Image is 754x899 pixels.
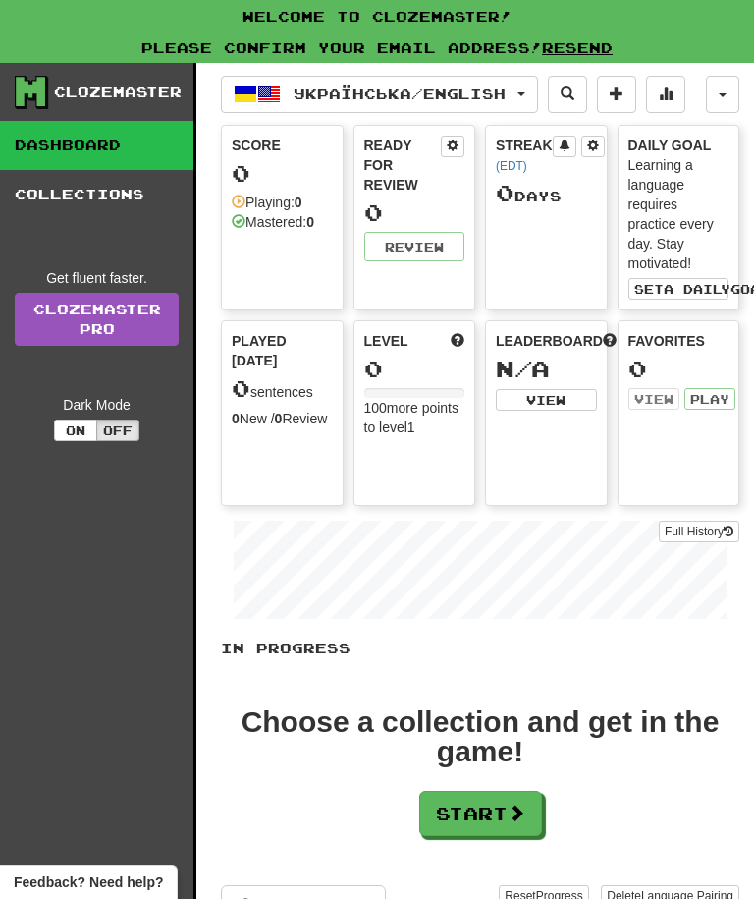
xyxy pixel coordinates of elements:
[628,155,729,273] div: Learning a language requires practice every day. Stay motivated!
[232,161,333,186] div: 0
[364,398,465,437] div: 100 more points to level 1
[419,791,542,836] button: Start
[496,136,553,175] div: Streak
[221,707,739,766] div: Choose a collection and get in the game!
[232,376,333,402] div: sentences
[221,76,538,113] button: Українська/English
[232,136,333,155] div: Score
[628,136,729,155] div: Daily Goal
[364,232,465,261] button: Review
[496,159,527,173] a: (EDT)
[664,282,730,296] span: a daily
[597,76,636,113] button: Add sentence to collection
[232,331,333,370] span: Played [DATE]
[15,395,179,415] div: Dark Mode
[295,195,302,210] strong: 0
[628,388,679,410] button: View
[232,411,240,426] strong: 0
[364,331,408,351] span: Level
[232,212,314,232] div: Mastered:
[496,179,514,206] span: 0
[548,76,587,113] button: Search sentences
[232,409,333,428] div: New / Review
[628,331,729,351] div: Favorites
[496,181,597,206] div: Day s
[96,420,139,441] button: Off
[15,293,179,346] a: ClozemasterPro
[14,872,163,892] span: Open feedback widget
[542,39,613,56] a: Resend
[496,355,550,382] span: N/A
[628,357,729,381] div: 0
[364,357,465,381] div: 0
[646,76,685,113] button: More stats
[628,278,729,300] button: Seta dailygoal
[603,331,617,351] span: This week in points, UTC
[684,388,735,410] button: Play
[15,268,179,288] div: Get fluent faster.
[364,200,465,225] div: 0
[221,639,739,658] p: In Progress
[451,331,464,351] span: Score more points to level up
[496,389,597,411] button: View
[275,411,283,426] strong: 0
[232,193,302,212] div: Playing:
[364,136,442,195] div: Ready for Review
[306,214,314,230] strong: 0
[294,85,506,102] span: Українська / English
[54,83,182,102] div: Clozemaster
[232,374,250,402] span: 0
[496,331,603,351] span: Leaderboard
[659,521,739,542] button: Full History
[54,420,97,441] button: On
